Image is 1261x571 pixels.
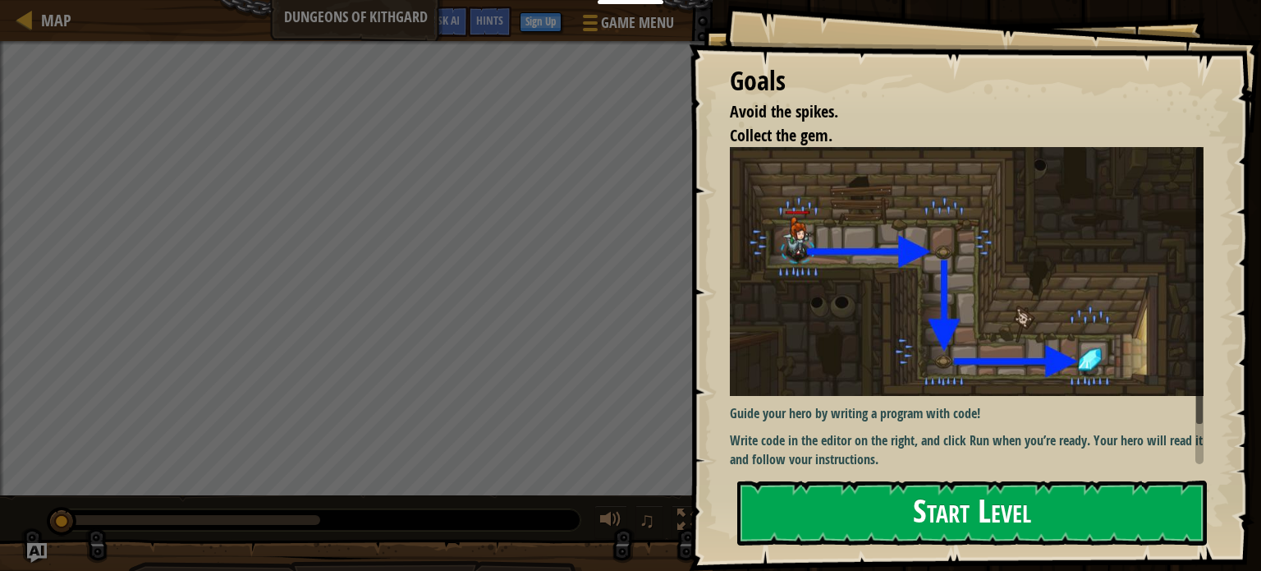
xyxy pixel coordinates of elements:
button: Sign Up [520,12,562,32]
button: ♫ [635,505,663,539]
span: Ask AI [432,12,460,28]
button: Toggle fullscreen [672,505,704,539]
span: Hints [476,12,503,28]
span: ♫ [639,508,655,532]
a: Map [33,9,71,31]
span: Game Menu [601,12,674,34]
button: Game Menu [570,7,684,45]
p: Write code in the editor on the right, and click Run when you’re ready. Your hero will read it an... [730,431,1216,469]
button: Ask AI [27,543,47,563]
li: Collect the gem. [709,124,1199,148]
img: Dungeons of kithgard [730,147,1216,396]
li: Avoid the spikes. [709,100,1199,124]
button: Adjust volume [594,505,627,539]
span: Map [41,9,71,31]
button: Start Level [737,481,1207,546]
p: Guide your hero by writing a program with code! [730,404,1216,423]
span: Avoid the spikes. [730,100,838,122]
div: Goals [730,62,1204,100]
span: Collect the gem. [730,124,832,146]
button: Ask AI [424,7,468,37]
